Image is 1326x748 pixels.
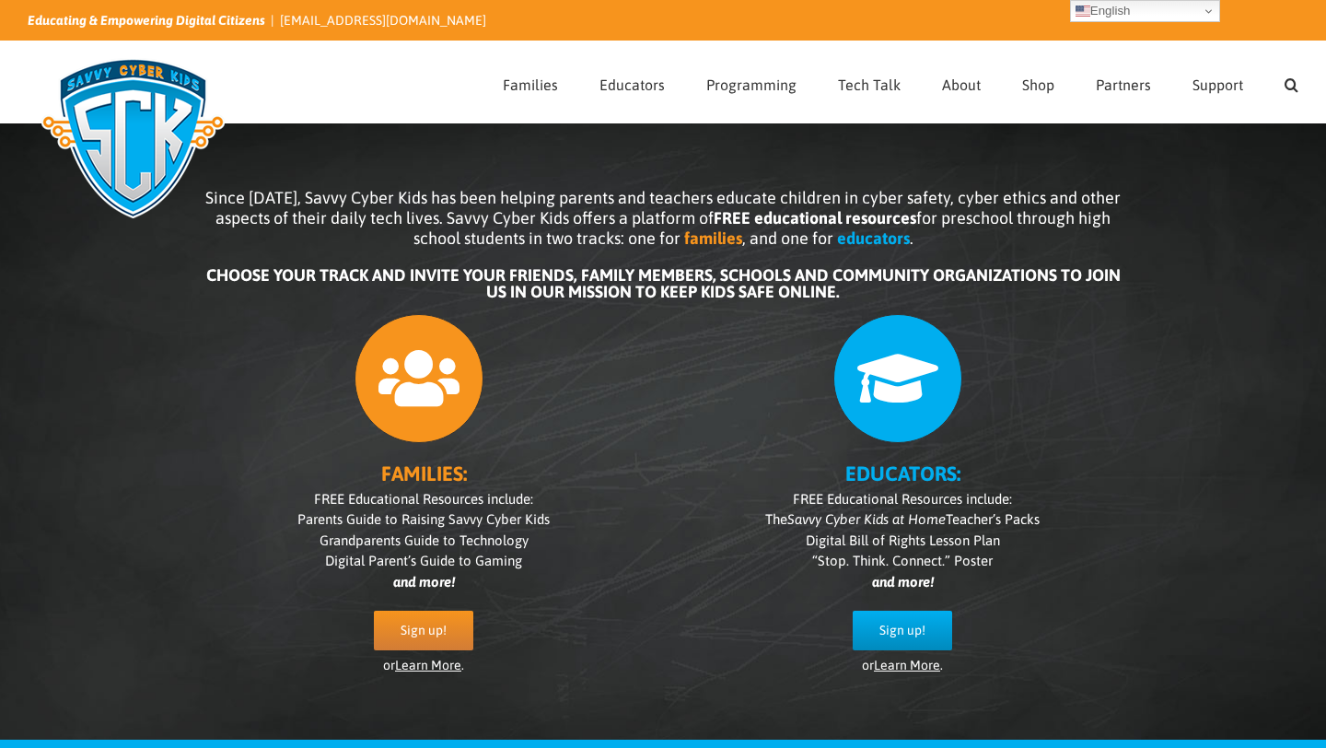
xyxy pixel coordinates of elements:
span: Since [DATE], Savvy Cyber Kids has been helping parents and teachers educate children in cyber sa... [205,188,1121,248]
a: Learn More [874,658,940,672]
span: Families [503,77,558,92]
b: families [684,228,742,248]
a: Sign up! [374,611,473,650]
span: Digital Bill of Rights Lesson Plan [806,532,1000,548]
span: or . [383,658,464,672]
img: en [1076,4,1090,18]
span: Grandparents Guide to Technology [320,532,529,548]
b: FAMILIES: [381,462,467,485]
b: educators [837,228,910,248]
span: The Teacher’s Packs [765,511,1040,527]
span: . [910,228,913,248]
nav: Main Menu [503,41,1298,123]
a: Shop [1022,41,1054,123]
span: Programming [706,77,797,92]
i: Educating & Empowering Digital Citizens [28,13,265,28]
a: Search [1285,41,1298,123]
a: Educators [599,41,665,123]
span: Parents Guide to Raising Savvy Cyber Kids [297,511,550,527]
i: Savvy Cyber Kids at Home [787,511,946,527]
span: “Stop. Think. Connect.” Poster [812,553,993,568]
span: Educators [599,77,665,92]
b: FREE educational resources [714,208,916,228]
span: Sign up! [879,623,925,638]
span: Tech Talk [838,77,901,92]
img: Savvy Cyber Kids Logo [28,46,238,230]
b: EDUCATORS: [845,462,960,485]
span: FREE Educational Resources include: [314,491,533,507]
i: and more! [872,574,934,590]
span: About [942,77,981,92]
span: Support [1192,77,1243,92]
a: Learn More [395,658,461,672]
span: Shop [1022,77,1054,92]
a: Partners [1096,41,1151,123]
a: Sign up! [853,611,952,650]
span: Sign up! [401,623,447,638]
a: Support [1192,41,1243,123]
i: and more! [393,574,455,590]
a: Tech Talk [838,41,901,123]
span: or . [862,658,943,672]
span: Digital Parent’s Guide to Gaming [325,553,522,568]
a: Families [503,41,558,123]
span: Partners [1096,77,1151,92]
span: FREE Educational Resources include: [793,491,1012,507]
span: , and one for [742,228,833,248]
b: CHOOSE YOUR TRACK AND INVITE YOUR FRIENDS, FAMILY MEMBERS, SCHOOLS AND COMMUNITY ORGANIZATIONS TO... [206,265,1121,301]
a: About [942,41,981,123]
a: [EMAIL_ADDRESS][DOMAIN_NAME] [280,13,486,28]
a: Programming [706,41,797,123]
